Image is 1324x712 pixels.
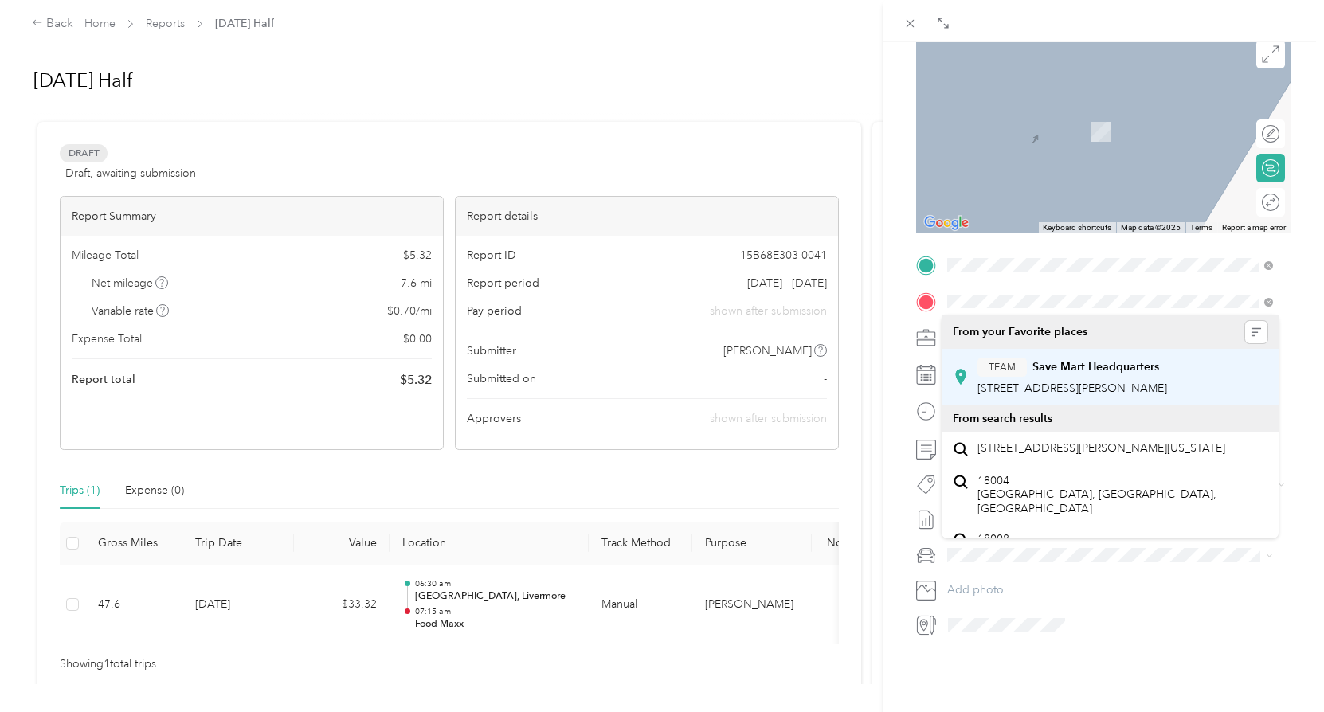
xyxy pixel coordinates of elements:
span: From search results [953,412,1052,425]
a: Open this area in Google Maps (opens a new window) [920,213,973,233]
span: TEAM [989,360,1016,374]
a: Report a map error [1222,223,1286,232]
span: 18008 [GEOGRAPHIC_DATA], [GEOGRAPHIC_DATA], [GEOGRAPHIC_DATA] [977,532,1267,574]
span: Map data ©2025 [1121,223,1181,232]
button: TEAM [977,358,1027,378]
strong: Save Mart Headquarters [1032,360,1159,374]
a: Terms (opens in new tab) [1190,223,1212,232]
button: Add photo [942,579,1291,601]
button: Keyboard shortcuts [1043,222,1111,233]
iframe: Everlance-gr Chat Button Frame [1235,623,1324,712]
span: [STREET_ADDRESS][PERSON_NAME] [977,381,1167,395]
span: 18004 [GEOGRAPHIC_DATA], [GEOGRAPHIC_DATA], [GEOGRAPHIC_DATA] [977,474,1267,516]
span: From your Favorite places [953,325,1087,339]
img: Google [920,213,973,233]
span: [STREET_ADDRESS][PERSON_NAME][US_STATE] [977,441,1225,456]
